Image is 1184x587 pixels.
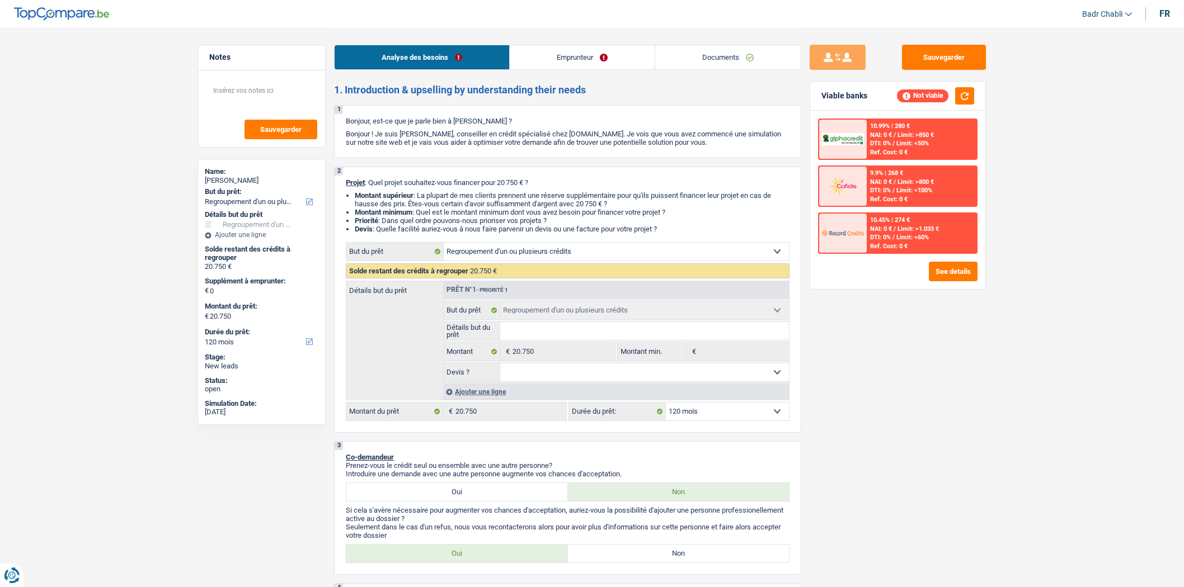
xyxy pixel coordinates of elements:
[568,483,790,501] label: Non
[870,234,891,241] span: DTI: 0%
[870,187,891,194] span: DTI: 0%
[205,286,209,295] span: €
[346,470,790,478] p: Introduire une demande avec une autre personne augmente vos chances d'acceptation.
[898,225,939,233] span: Limit: >1.033 €
[205,302,316,311] label: Montant du prêt:
[355,225,790,233] li: : Quelle facilité auriez-vous à nous faire parvenir un devis ou une facture pour votre projet ?
[355,208,790,216] li: : Quel est le montant minimum dont vous avez besoin pour financer votre projet ?
[205,362,318,371] div: New leads
[444,343,500,361] label: Montant
[870,243,908,250] div: Ref. Cost: 0 €
[346,403,443,420] label: Montant du prêt
[444,286,511,293] div: Prêt n°1
[655,45,801,69] a: Documents
[870,225,892,233] span: NAI: 0 €
[898,178,934,186] span: Limit: >800 €
[205,245,318,262] div: Solde restant des crédits à regrouper
[335,442,343,450] div: 3
[349,267,468,275] span: Solde restant des crédits à regrouper
[355,191,414,200] strong: Montant supérieur
[205,210,318,219] div: Détails but du prêt
[355,216,378,225] strong: Priorité
[1159,8,1170,19] div: fr
[618,343,686,361] label: Montant min.
[205,385,318,394] div: open
[205,176,318,185] div: [PERSON_NAME]
[898,131,934,139] span: Limit: >850 €
[510,45,655,69] a: Emprunteur
[870,169,903,177] div: 9.9% | 268 €
[335,167,343,176] div: 2
[205,312,209,321] span: €
[568,545,790,562] label: Non
[822,133,863,146] img: AlphaCredit
[896,234,929,241] span: Limit: <60%
[500,343,513,361] span: €
[870,122,910,130] div: 10.99% | 280 €
[245,120,317,139] button: Sauvegarder
[822,223,863,243] img: Record Credits
[346,117,790,125] p: Bonjour, est-ce que je parle bien à [PERSON_NAME] ?
[205,328,316,337] label: Durée du prêt:
[334,84,801,96] h2: 1. Introduction & upselling by understanding their needs
[205,376,318,385] div: Status:
[896,187,932,194] span: Limit: <100%
[209,53,314,62] h5: Notes
[870,140,891,147] span: DTI: 0%
[470,267,497,275] span: 20.750 €
[346,483,568,501] label: Oui
[205,167,318,176] div: Name:
[821,91,867,101] div: Viable banks
[346,243,444,261] label: But du prêt
[892,187,895,194] span: /
[443,384,789,400] div: Ajouter une ligne
[14,7,109,21] img: TopCompare Logo
[205,231,318,239] div: Ajouter une ligne
[870,131,892,139] span: NAI: 0 €
[346,523,790,539] p: Seulement dans le cas d'un refus, nous vous recontacterons alors pour avoir plus d'informations s...
[205,353,318,362] div: Stage:
[896,140,929,147] span: Limit: <50%
[1082,10,1122,19] span: Badr Chabli
[355,191,790,208] li: : La plupart de mes clients prennent une réserve supplémentaire pour qu'ils puissent financer leu...
[894,178,896,186] span: /
[355,225,373,233] span: Devis
[444,363,500,381] label: Devis ?
[346,545,568,562] label: Oui
[205,262,318,271] div: 20.750 €
[335,45,509,69] a: Analyse des besoins
[346,506,790,523] p: Si cela s'avère nécessaire pour augmenter vos chances d'acceptation, auriez-vous la possibilité d...
[346,130,790,146] p: Bonjour ! Je suis [PERSON_NAME], conseiller en crédit spécialisé chez [DOMAIN_NAME]. Je vois que ...
[569,403,666,420] label: Durée du prêt:
[870,178,892,186] span: NAI: 0 €
[355,208,412,216] strong: Montant minimum
[260,126,302,133] span: Sauvegarder
[894,225,896,233] span: /
[346,178,790,187] p: : Quel projet souhaitez-vous financer pour 20 750 € ?
[346,461,790,470] p: Prenez-vous le crédit seul ou ensemble avec une autre personne?
[894,131,896,139] span: /
[897,89,948,102] div: Not viable
[205,277,316,286] label: Supplément à emprunter:
[892,140,895,147] span: /
[444,301,500,319] label: But du prêt
[892,234,895,241] span: /
[687,343,699,361] span: €
[355,216,790,225] li: : Dans quel ordre pouvons-nous prioriser vos projets ?
[346,453,394,461] span: Co-demandeur
[205,408,318,416] div: [DATE]
[346,281,443,294] label: Détails but du prêt
[335,106,343,114] div: 1
[870,196,908,203] div: Ref. Cost: 0 €
[822,176,863,196] img: Cofidis
[205,187,316,196] label: But du prêt:
[205,399,318,408] div: Simulation Date:
[346,178,365,187] span: Projet
[902,45,986,70] button: Sauvegarder
[929,262,978,281] button: See details
[870,216,910,224] div: 10.45% | 274 €
[443,403,455,420] span: €
[1073,5,1132,23] a: Badr Chabli
[870,149,908,156] div: Ref. Cost: 0 €
[444,322,500,340] label: Détails but du prêt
